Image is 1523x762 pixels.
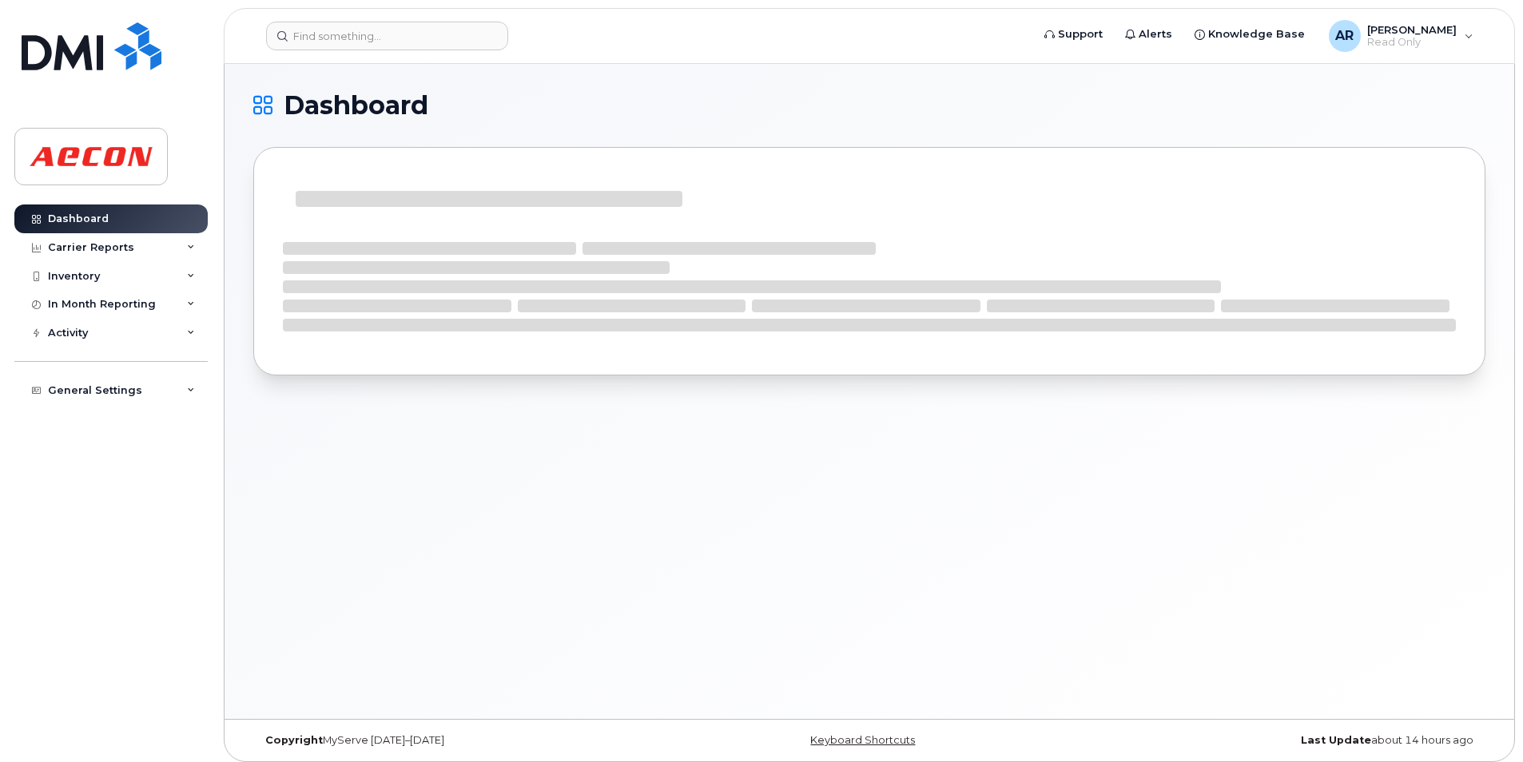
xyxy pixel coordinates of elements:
div: about 14 hours ago [1075,734,1485,747]
span: Dashboard [284,93,428,117]
a: Keyboard Shortcuts [810,734,915,746]
strong: Last Update [1301,734,1371,746]
div: MyServe [DATE]–[DATE] [253,734,664,747]
strong: Copyright [265,734,323,746]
